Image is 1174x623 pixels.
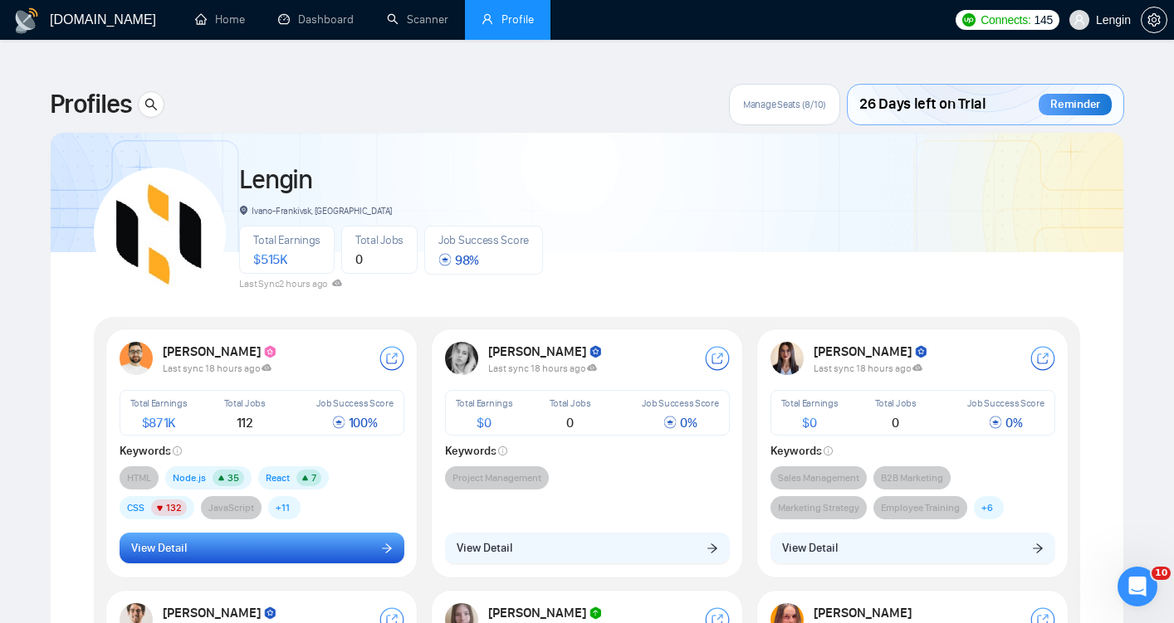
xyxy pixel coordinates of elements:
span: 0 % [663,415,697,431]
span: Sales Management [778,470,859,486]
span: search [139,98,164,111]
img: top_rated [589,345,604,360]
span: Job Success Score [642,397,719,409]
span: 145 [1034,11,1052,29]
img: logo [13,7,40,34]
a: setting [1141,13,1167,27]
span: info-circle [173,446,182,455]
img: top_rated [914,345,929,360]
span: Last sync 18 hours ago [814,363,923,374]
span: Total Earnings [781,397,839,409]
span: 0 [892,415,899,431]
strong: [PERSON_NAME] [814,605,914,621]
span: Job Success Score [967,397,1044,409]
a: searchScanner [387,12,448,27]
span: setting [1142,13,1167,27]
span: Project Management [452,470,541,486]
span: Total Earnings [130,397,188,409]
span: React [266,470,290,486]
a: Lengin [239,163,312,196]
span: 10 [1152,567,1171,580]
span: 35 [227,472,239,484]
span: Profiles [50,85,131,124]
img: top_rated_plus [263,345,278,360]
span: arrow-right [381,542,393,553]
span: Total Earnings [456,397,513,409]
span: $ 0 [477,415,491,431]
span: Employee Training [881,499,960,516]
span: Last sync 18 hours ago [488,363,598,374]
span: 0 % [989,415,1022,431]
strong: [PERSON_NAME] [488,605,604,621]
iframe: Intercom live chat [1118,567,1157,606]
button: View Detailarrow-right [120,533,404,564]
span: B2B Marketing [881,470,943,486]
img: USER [120,342,153,375]
span: Job Success Score [438,233,529,247]
span: CSS [127,499,144,516]
span: Last sync 18 hours ago [163,363,272,374]
span: $ 515K [253,251,287,267]
span: 132 [166,502,182,513]
span: Total Jobs [550,397,591,409]
strong: [PERSON_NAME] [488,343,604,359]
img: upwork-logo.png [962,13,976,27]
span: info-circle [498,446,507,455]
span: $ 871K [142,415,176,431]
span: Node.js [173,470,206,486]
span: View Detail [131,539,187,557]
img: hipo [589,606,604,621]
span: Total Jobs [355,233,404,247]
span: Total Jobs [875,397,917,409]
strong: [PERSON_NAME] [814,343,929,359]
strong: Keywords [445,444,508,458]
span: info-circle [824,446,833,455]
span: Total Earnings [253,233,320,247]
strong: [PERSON_NAME] [163,605,278,621]
img: top_rated [263,606,278,621]
span: + 11 [276,499,290,516]
span: 112 [237,415,253,431]
span: + 6 [981,499,993,516]
span: View Detail [782,539,838,557]
span: Last Sync 2 hours ago [239,278,342,290]
span: Marketing Strategy [778,499,859,516]
span: 0 [566,415,574,431]
span: arrow-right [707,542,718,553]
span: Manage Seats (8/10) [743,98,826,111]
span: user [482,13,493,25]
span: environment [239,206,248,215]
span: 0 [355,251,363,267]
button: View Detailarrow-right [445,533,730,564]
span: 100 % [332,415,378,431]
a: homeHome [195,12,245,27]
span: user [1074,14,1085,26]
button: View Detailarrow-right [770,533,1055,564]
span: Total Jobs [224,397,266,409]
span: $ 0 [802,415,816,431]
span: 98 % [438,252,479,268]
span: Ivano-Frankivsk, [GEOGRAPHIC_DATA] [239,205,392,217]
span: arrow-right [1032,542,1044,553]
button: search [138,91,164,118]
div: Reminder [1039,94,1112,115]
strong: Keywords [770,444,834,458]
button: setting [1141,7,1167,33]
span: Connects: [981,11,1030,29]
span: View Detail [457,539,512,557]
img: USER [445,342,478,375]
span: 7 [311,472,316,484]
img: Lengin [102,175,218,291]
span: Job Success Score [316,397,394,409]
strong: Keywords [120,444,183,458]
strong: [PERSON_NAME] [163,343,278,359]
a: dashboardDashboard [278,12,354,27]
span: HTML [127,470,151,486]
span: JavaScript [208,499,254,516]
span: Profile [501,12,534,27]
img: USER [770,342,804,375]
span: 26 Days left on Trial [859,90,986,119]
